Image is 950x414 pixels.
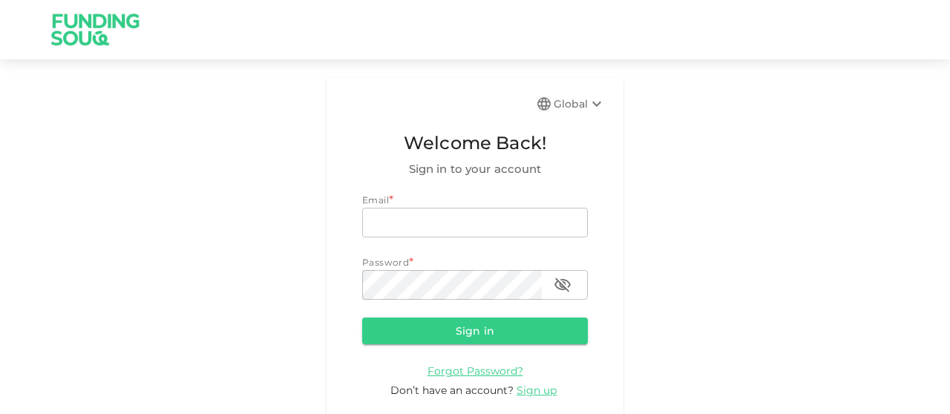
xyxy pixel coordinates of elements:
span: Sign in to your account [362,160,588,178]
span: Don’t have an account? [390,384,514,397]
input: email [362,208,588,237]
div: Global [554,95,606,113]
span: Sign up [517,384,557,397]
span: Forgot Password? [427,364,523,378]
span: Password [362,257,409,268]
span: Email [362,194,389,206]
span: Welcome Back! [362,129,588,157]
a: Forgot Password? [427,364,523,378]
input: password [362,270,542,300]
button: Sign in [362,318,588,344]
